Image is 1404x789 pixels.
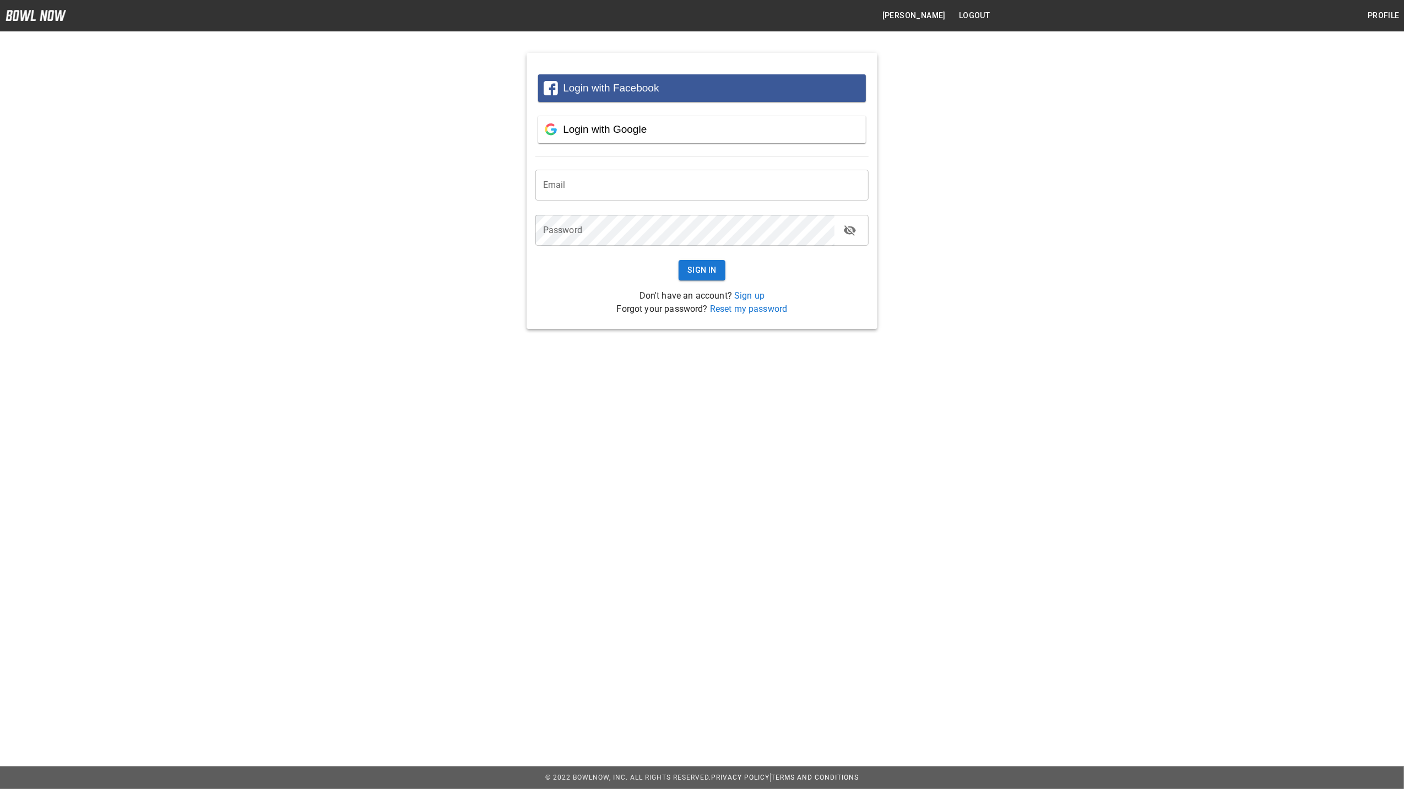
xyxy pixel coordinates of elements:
[563,123,647,135] span: Login with Google
[538,116,866,143] button: Login with Google
[734,290,765,301] a: Sign up
[6,10,66,21] img: logo
[771,774,859,781] a: Terms and Conditions
[545,774,711,781] span: © 2022 BowlNow, Inc. All Rights Reserved.
[955,6,994,26] button: Logout
[538,74,866,102] button: Login with Facebook
[878,6,950,26] button: [PERSON_NAME]
[1363,6,1404,26] button: Profile
[679,260,725,280] button: Sign In
[535,289,869,302] p: Don't have an account?
[710,304,788,314] a: Reset my password
[563,82,659,94] span: Login with Facebook
[711,774,769,781] a: Privacy Policy
[535,302,869,316] p: Forgot your password?
[839,219,861,241] button: toggle password visibility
